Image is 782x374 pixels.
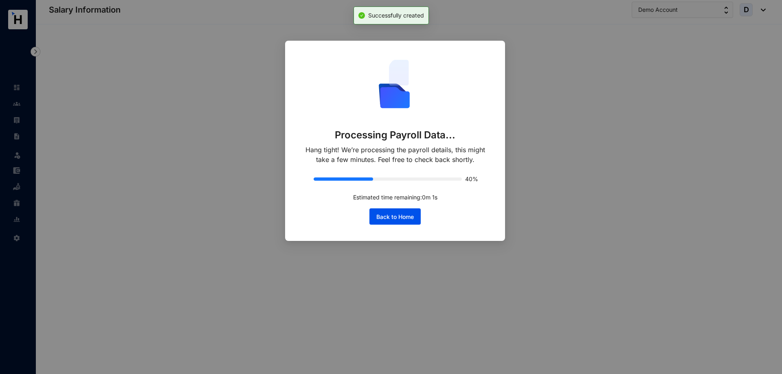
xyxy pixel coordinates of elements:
[353,193,437,202] p: Estimated time remaining: 0 m 1 s
[368,12,424,19] span: Successfully created
[301,145,489,164] p: Hang tight! We’re processing the payroll details, this might take a few minutes. Feel free to che...
[358,12,365,19] span: check-circle
[376,213,414,221] span: Back to Home
[369,208,421,225] button: Back to Home
[465,176,477,182] span: 40%
[335,129,456,142] p: Processing Payroll Data...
